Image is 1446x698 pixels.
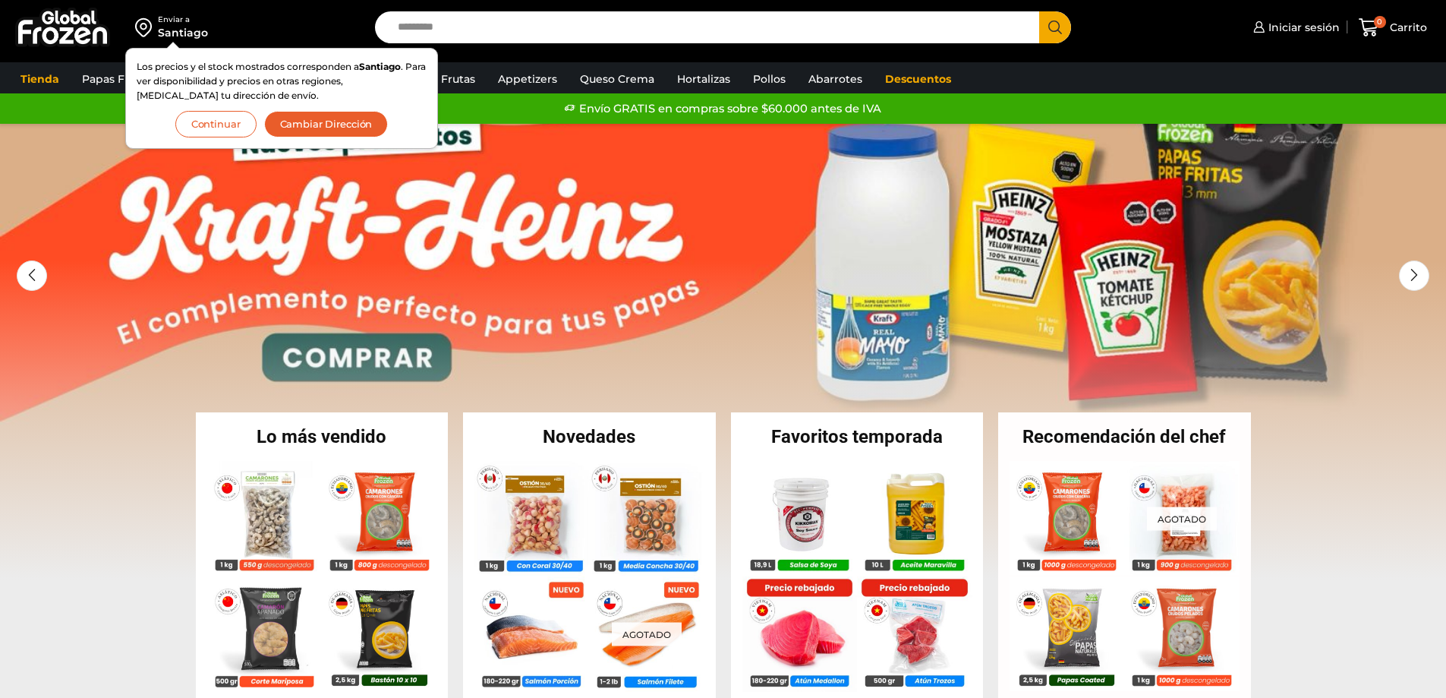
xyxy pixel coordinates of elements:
a: Papas Fritas [74,65,156,93]
a: Abarrotes [801,65,870,93]
a: Hortalizas [669,65,738,93]
button: Search button [1039,11,1071,43]
a: Descuentos [877,65,959,93]
a: Queso Crema [572,65,662,93]
span: Iniciar sesión [1265,20,1340,35]
h2: Recomendación del chef [998,428,1251,446]
a: Appetizers [490,65,565,93]
p: Agotado [1147,507,1217,530]
span: 0 [1374,16,1386,28]
a: Pollos [745,65,793,93]
a: Iniciar sesión [1249,12,1340,43]
button: Cambiar Dirección [264,111,389,137]
a: 0 Carrito [1355,10,1431,46]
h2: Favoritos temporada [731,428,984,446]
h2: Novedades [463,428,716,446]
h2: Lo más vendido [196,428,449,446]
p: Agotado [612,623,682,646]
div: Santiago [158,25,208,40]
div: Next slide [1399,261,1429,291]
img: address-field-icon.svg [135,14,158,40]
strong: Santiago [359,61,401,72]
div: Previous slide [17,261,47,291]
div: Enviar a [158,14,208,25]
button: Continuar [175,111,257,137]
span: Carrito [1386,20,1427,35]
a: Tienda [13,65,67,93]
p: Los precios y el stock mostrados corresponden a . Para ver disponibilidad y precios en otras regi... [137,59,427,103]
